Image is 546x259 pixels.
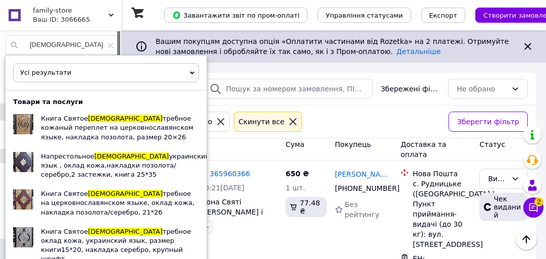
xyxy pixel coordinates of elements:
[94,152,169,160] span: [DEMOGRAPHIC_DATA]
[41,190,88,197] span: Книга Святое
[41,115,88,122] span: Книга Святое
[333,181,386,195] div: [PHONE_NUMBER]
[396,47,441,56] a: Детальніше
[457,116,519,127] span: Зберегти фільтр
[318,8,411,23] button: Управління статусами
[449,112,528,132] button: Зберегти фільтр
[33,15,121,24] div: Ваш ID: 3066665
[20,69,71,76] span: Усі результати
[479,140,505,148] span: Статус
[88,190,163,197] span: [DEMOGRAPHIC_DATA]
[236,116,286,127] div: Cкинути все
[285,140,304,148] span: Cума
[6,36,119,54] input: Пошук
[381,84,440,94] span: Збережені фільтри:
[344,200,379,219] span: Без рейтингу
[285,184,305,192] span: 1 шт.
[41,115,193,140] span: требное кожаный переплет на церковнославянском языке, накладка позолота, размер 20×26
[335,140,371,148] span: Покупець
[534,197,543,206] span: 2
[33,6,109,15] span: family-store
[413,179,471,249] div: с. Рудницьке ([GEOGRAPHIC_DATA].), Пункт приймання-видачі (до 30 кг): вул. [STREET_ADDRESS]
[200,184,244,192] span: 10:21[DATE]
[164,8,308,23] button: Завантажити звіт по пром-оплаті
[88,228,163,235] span: [DEMOGRAPHIC_DATA]
[88,115,163,122] span: [DEMOGRAPHIC_DATA]
[6,97,90,107] div: Товари та послуги
[326,12,403,19] span: Управління статусами
[523,197,543,218] button: Чат з покупцем2
[156,37,509,56] span: Вашим покупцям доступна опція «Оплатити частинами від Rozetka» на 2 платежі. Отримуйте нові замов...
[41,152,210,178] span: украинский язык , оклад кожа,накладки позолота/серебро,2 застежки, книга 25*35
[41,152,94,160] span: Напрестольное
[285,197,327,217] div: 77.48 ₴
[285,170,309,178] span: 650 ₴
[421,8,466,23] button: Експорт
[429,12,458,19] span: Експорт
[206,79,373,99] input: Пошук за номером замовлення, ПІБ покупця, номером телефону, Email, номером накладної
[457,83,507,94] div: Не обрано
[335,169,392,179] a: [PERSON_NAME]
[413,169,471,179] div: Нова Пошта
[401,140,446,159] span: Доставка та оплата
[516,229,537,250] button: Наверх
[41,228,88,235] span: Книга Святое
[172,11,300,20] span: Завантажити звіт по пром-оплаті
[41,190,194,216] span: требное на церковнославянском языке, оклад кожа, накладка позолота/серебро, 21*26
[488,173,507,184] div: Виконано
[479,193,528,221] div: Чек виданий
[200,170,250,178] a: № 365960366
